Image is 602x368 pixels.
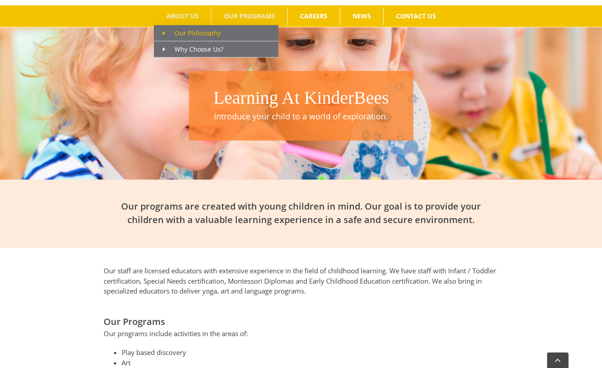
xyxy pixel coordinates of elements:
[300,13,327,19] span: CAREERS
[224,13,275,19] span: OUR PROGRAMS
[154,41,278,57] a: Why Choose Us?
[353,13,371,19] span: NEWS
[104,329,498,339] p: Our programs include activities in the areas of:
[396,13,436,19] span: CONTACT US
[122,358,498,368] li: Art
[193,85,409,110] h1: Learning At KinderBees
[384,7,448,25] a: CONTACT US
[288,7,340,25] a: CAREERS
[166,13,199,19] span: ABOUT US
[13,5,589,27] nav: Main Menu
[163,45,223,53] span: Why Choose Us?
[211,7,287,25] a: OUR PROGRAMS
[193,110,409,123] p: Introduce your child to a world of exploration.
[154,25,278,41] a: Our Philosophy
[122,347,498,358] li: Play based discovery
[104,200,498,227] h2: Our programs are created with young children in mind. Our goal is to provide your children with a...
[340,7,383,25] a: NEWS
[104,266,498,296] p: Our staff are licensed educators with extensive experience in the field of childhood learning. We...
[163,29,221,37] span: Our Philosophy
[154,7,211,25] a: ABOUT US
[104,315,498,329] h2: Our Programs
